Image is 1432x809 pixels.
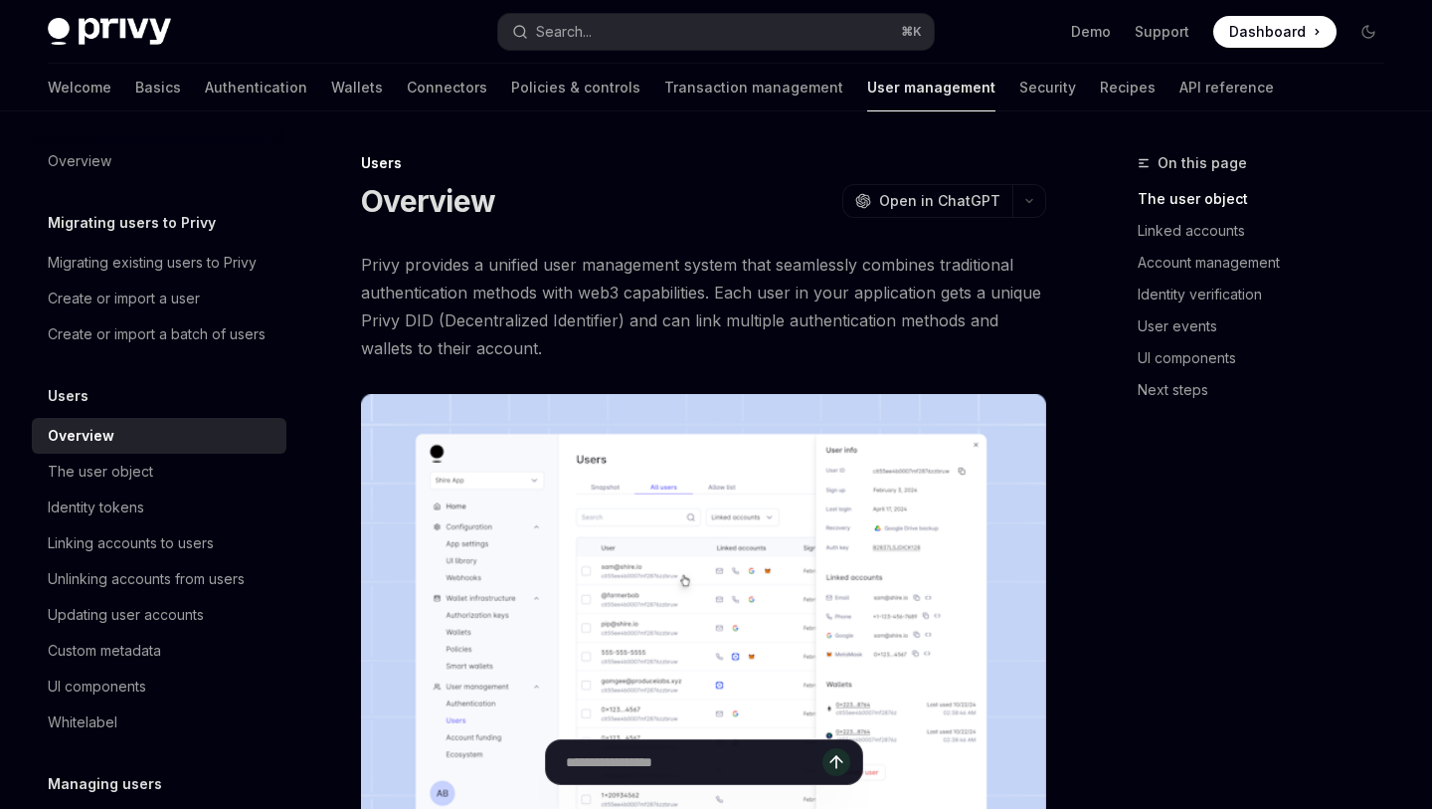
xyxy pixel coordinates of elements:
[1138,342,1400,374] a: UI components
[48,531,214,555] div: Linking accounts to users
[498,14,933,50] button: Search...⌘K
[1138,215,1400,247] a: Linked accounts
[32,525,286,561] a: Linking accounts to users
[48,211,216,235] h5: Migrating users to Privy
[48,18,171,46] img: dark logo
[331,64,383,111] a: Wallets
[32,561,286,597] a: Unlinking accounts from users
[1138,183,1400,215] a: The user object
[1138,247,1400,279] a: Account management
[1229,22,1306,42] span: Dashboard
[32,454,286,490] a: The user object
[536,20,592,44] div: Search...
[361,251,1046,362] span: Privy provides a unified user management system that seamlessly combines traditional authenticati...
[407,64,487,111] a: Connectors
[48,567,245,591] div: Unlinking accounts from users
[842,184,1012,218] button: Open in ChatGPT
[1138,279,1400,310] a: Identity verification
[48,772,162,796] h5: Managing users
[32,490,286,525] a: Identity tokens
[32,705,286,740] a: Whitelabel
[48,384,89,408] h5: Users
[1158,151,1247,175] span: On this page
[48,322,266,346] div: Create or import a batch of users
[48,424,114,448] div: Overview
[32,245,286,281] a: Migrating existing users to Privy
[1179,64,1274,111] a: API reference
[48,251,257,275] div: Migrating existing users to Privy
[48,287,200,310] div: Create or import a user
[48,460,153,484] div: The user object
[511,64,640,111] a: Policies & controls
[1213,16,1337,48] a: Dashboard
[1071,22,1111,42] a: Demo
[48,149,111,173] div: Overview
[32,633,286,669] a: Custom metadata
[361,183,495,219] h1: Overview
[822,748,850,776] button: Send message
[48,639,161,663] div: Custom metadata
[48,710,117,734] div: Whitelabel
[32,281,286,316] a: Create or import a user
[1135,22,1189,42] a: Support
[867,64,995,111] a: User management
[1138,374,1400,406] a: Next steps
[901,24,922,40] span: ⌘ K
[48,603,204,627] div: Updating user accounts
[48,64,111,111] a: Welcome
[1100,64,1156,111] a: Recipes
[1352,16,1384,48] button: Toggle dark mode
[32,316,286,352] a: Create or import a batch of users
[135,64,181,111] a: Basics
[205,64,307,111] a: Authentication
[32,597,286,633] a: Updating user accounts
[32,669,286,705] a: UI components
[664,64,843,111] a: Transaction management
[48,496,144,519] div: Identity tokens
[32,143,286,179] a: Overview
[1019,64,1076,111] a: Security
[879,191,1000,211] span: Open in ChatGPT
[361,153,1046,173] div: Users
[1138,310,1400,342] a: User events
[32,418,286,454] a: Overview
[48,675,146,699] div: UI components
